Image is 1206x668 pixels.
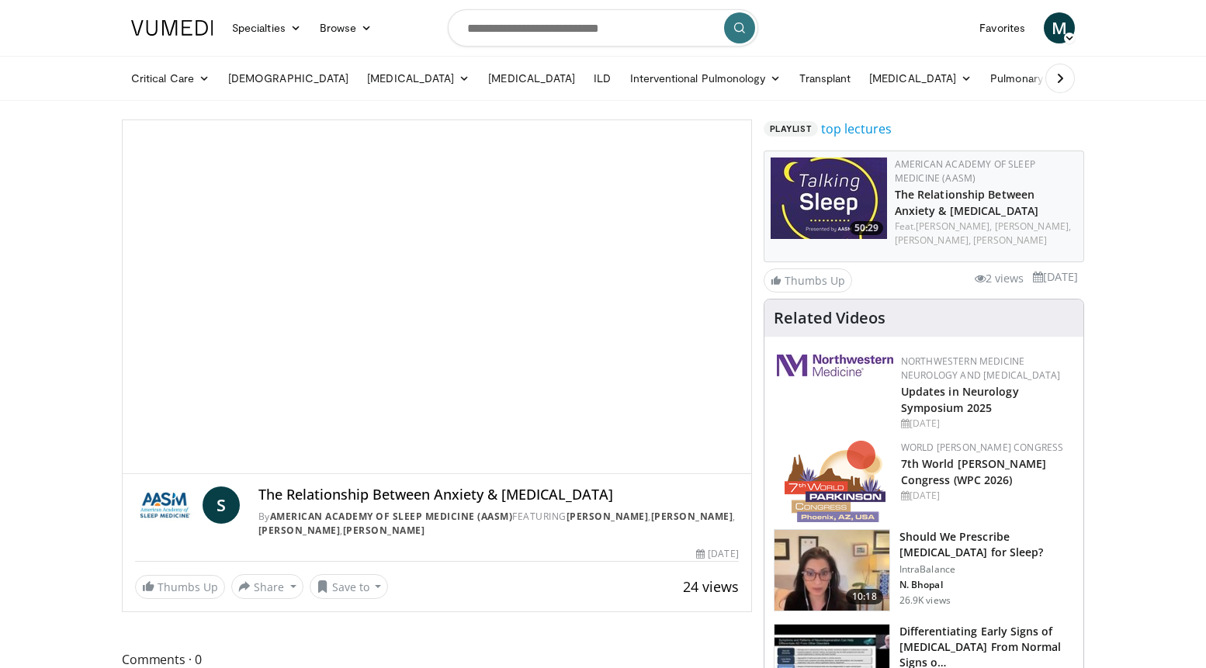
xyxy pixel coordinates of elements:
a: The Relationship Between Anxiety & [MEDICAL_DATA] [895,187,1038,218]
a: M [1044,12,1075,43]
div: Feat. [895,220,1077,247]
li: 2 views [975,270,1024,287]
a: Pulmonary Infection [981,63,1115,94]
h4: Related Videos [774,309,885,327]
a: Favorites [970,12,1034,43]
a: Thumbs Up [135,575,225,599]
div: [DATE] [696,547,738,561]
img: 50c14dfa-15c7-4494-b140-065fd763de06.150x105_q85_crop-smart_upscale.jpg [771,157,887,239]
video-js: Video Player [123,120,751,474]
a: American Academy of Sleep Medicine (AASM) [270,510,513,523]
a: [PERSON_NAME], [995,220,1071,233]
div: By FEATURING , , , [258,510,739,538]
a: ILD [584,63,620,94]
a: Northwestern Medicine Neurology and [MEDICAL_DATA] [901,355,1061,382]
div: [DATE] [901,489,1071,503]
a: [PERSON_NAME] [567,510,649,523]
a: 50:29 [771,157,887,239]
button: Share [231,574,303,599]
p: N. Bhopal [899,579,1074,591]
a: [PERSON_NAME] [258,524,341,537]
a: Specialties [223,12,310,43]
a: 10:18 Should We Prescribe [MEDICAL_DATA] for Sleep? IntraBalance N. Bhopal 26.9K views [774,529,1074,611]
h3: Should We Prescribe [MEDICAL_DATA] for Sleep? [899,529,1074,560]
a: Critical Care [122,63,219,94]
a: [PERSON_NAME], [916,220,992,233]
p: 26.9K views [899,594,951,607]
h4: The Relationship Between Anxiety & [MEDICAL_DATA] [258,486,739,504]
a: Thumbs Up [764,268,852,292]
a: Updates in Neurology Symposium 2025 [901,384,1019,415]
a: S [203,486,240,524]
a: 7th World [PERSON_NAME] Congress (WPC 2026) [901,456,1046,487]
a: World [PERSON_NAME] Congress [901,441,1064,454]
a: [PERSON_NAME] [343,524,425,537]
li: [DATE] [1033,268,1078,286]
a: Browse [310,12,382,43]
a: Interventional Pulmonology [621,63,791,94]
p: IntraBalance [899,563,1074,576]
a: [PERSON_NAME] [651,510,733,523]
a: Transplant [790,63,860,94]
div: [DATE] [901,417,1071,431]
span: 10:18 [846,589,883,604]
a: [MEDICAL_DATA] [358,63,479,94]
img: VuMedi Logo [131,20,213,36]
span: 50:29 [850,221,883,235]
img: American Academy of Sleep Medicine (AASM) [135,486,196,524]
a: [MEDICAL_DATA] [479,63,584,94]
img: 16fe1da8-a9a0-4f15-bd45-1dd1acf19c34.png.150x105_q85_autocrop_double_scale_upscale_version-0.2.png [785,441,885,522]
a: [PERSON_NAME], [895,234,971,247]
input: Search topics, interventions [448,9,758,47]
a: top lectures [821,119,892,138]
a: [DEMOGRAPHIC_DATA] [219,63,358,94]
span: Playlist [764,121,818,137]
img: f7087805-6d6d-4f4e-b7c8-917543aa9d8d.150x105_q85_crop-smart_upscale.jpg [775,530,889,611]
a: American Academy of Sleep Medicine (AASM) [895,157,1035,185]
button: Save to [310,574,389,599]
a: [MEDICAL_DATA] [860,63,981,94]
img: 2a462fb6-9365-492a-ac79-3166a6f924d8.png.150x105_q85_autocrop_double_scale_upscale_version-0.2.jpg [777,355,893,376]
span: 24 views [683,577,739,596]
a: [PERSON_NAME] [973,234,1047,247]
